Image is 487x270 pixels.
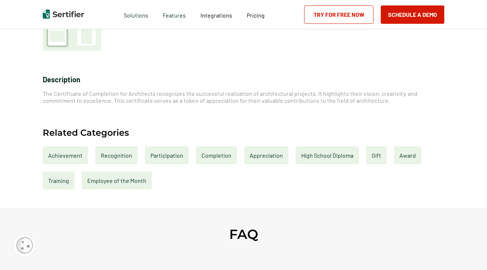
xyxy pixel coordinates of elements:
[95,146,138,164] a: Recognition
[43,90,417,104] span: The Certificate of Completion for Architects recognizes the successful realization of architectur...
[450,235,487,270] iframe: Chat Widget
[145,146,189,164] a: Participation
[200,12,232,19] span: Integrations
[229,226,258,242] h2: FAQ
[16,237,33,254] img: Cookie Popup Icon
[43,75,80,84] span: Description
[163,10,186,19] span: Features
[43,128,129,137] h2: Related Categories
[200,10,232,19] a: Integrations
[381,5,444,24] button: Schedule a Demo
[394,146,421,164] a: Award
[196,146,237,164] a: Completion
[43,10,84,19] img: Sertifier | Digital Credentialing Platform
[247,10,265,19] a: Pricing
[43,146,88,164] a: Achievement
[247,12,265,19] span: Pricing
[244,146,288,164] a: Appreciation
[296,146,359,164] a: High School Diploma
[124,10,148,19] span: Solutions
[304,5,373,24] a: Try for Free Now
[366,146,387,164] a: Gift
[43,172,74,190] a: Training
[82,172,152,190] a: Employee of the Month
